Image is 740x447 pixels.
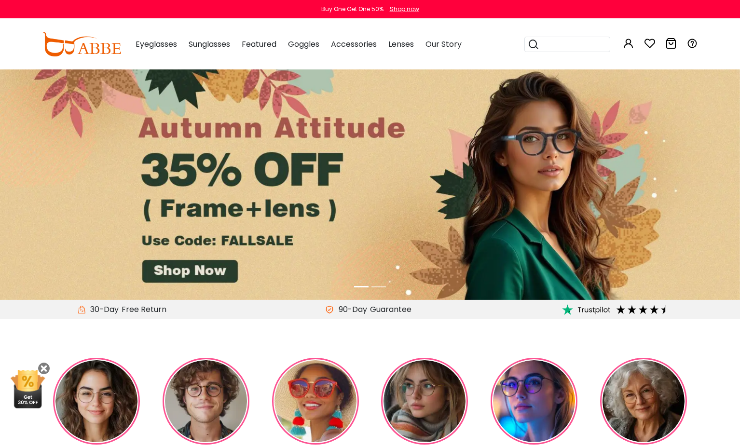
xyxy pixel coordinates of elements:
span: Featured [242,39,276,50]
img: Progressives [600,358,687,445]
img: mini welcome offer [10,370,46,408]
img: Men [163,358,249,445]
span: Lenses [388,39,414,50]
div: Shop now [390,5,419,14]
div: Free Return [119,304,169,315]
span: Goggles [288,39,319,50]
span: Our Story [425,39,462,50]
a: Shop now [385,5,419,13]
span: Accessories [331,39,377,50]
span: 30-Day [85,304,119,315]
div: Guarantee [367,304,414,315]
img: Reading [381,358,468,445]
img: abbeglasses.com [42,32,121,56]
span: Sunglasses [189,39,230,50]
img: Rx Sunglasses [272,358,359,445]
span: Eyeglasses [136,39,177,50]
img: Blue Light [491,358,577,445]
img: Women [53,358,140,445]
div: Buy One Get One 50% [321,5,384,14]
span: 90-Day [334,304,367,315]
